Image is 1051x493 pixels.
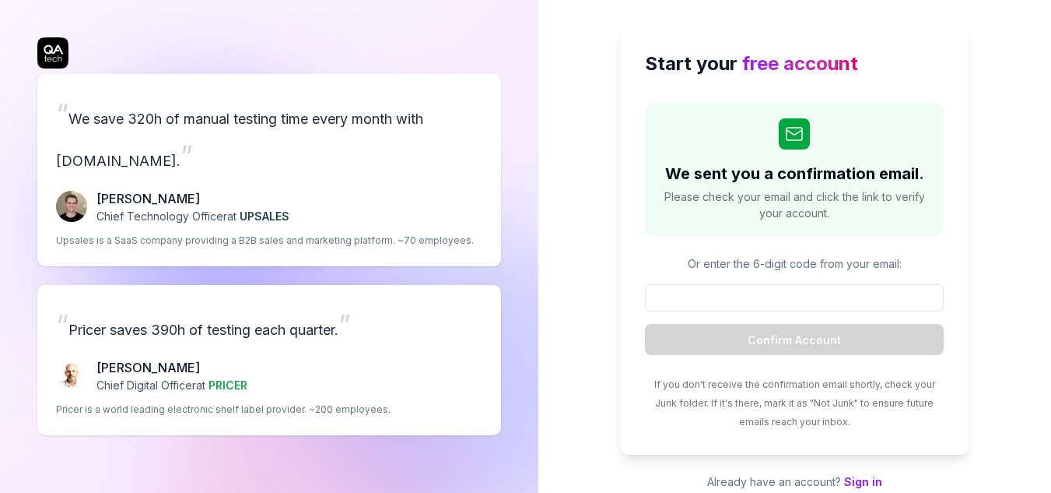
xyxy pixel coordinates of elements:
a: Sign in [844,475,882,488]
p: Chief Technology Officer at [96,208,289,224]
a: “Pricer saves 390h of testing each quarter.”Chris Chalkitis[PERSON_NAME]Chief Digital Officerat P... [37,285,501,435]
p: [PERSON_NAME] [96,358,247,377]
span: Please check your email and click the link to verify your account. [660,188,928,221]
span: “ [56,97,68,131]
span: ” [338,308,351,342]
span: free account [742,52,858,75]
span: “ [56,308,68,342]
span: ” [180,139,193,173]
img: Fredrik Seidl [56,191,87,222]
a: “We save 320h of manual testing time every month with [DOMAIN_NAME].”Fredrik Seidl[PERSON_NAME]Ch... [37,74,501,266]
h2: Start your [645,50,944,78]
p: Or enter the 6-digit code from your email: [645,255,944,272]
p: Upsales is a SaaS company providing a B2B sales and marketing platform. ~70 employees. [56,234,474,248]
span: UPSALES [240,210,289,223]
span: If you don't receive the confirmation email shortly, check your Junk folder. If it's there, mark ... [654,379,935,428]
img: Chris Chalkitis [56,360,87,391]
button: Confirm Account [645,324,944,355]
p: Already have an account? [620,474,969,490]
p: We save 320h of manual testing time every month with [DOMAIN_NAME]. [56,93,482,177]
span: PRICER [208,379,247,392]
h2: We sent you a confirmation email. [665,162,924,185]
p: Pricer is a world leading electronic shelf label provider. ~200 employees. [56,403,391,417]
p: Pricer saves 390h of testing each quarter. [56,304,482,346]
p: Chief Digital Officer at [96,377,247,393]
p: [PERSON_NAME] [96,189,289,208]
